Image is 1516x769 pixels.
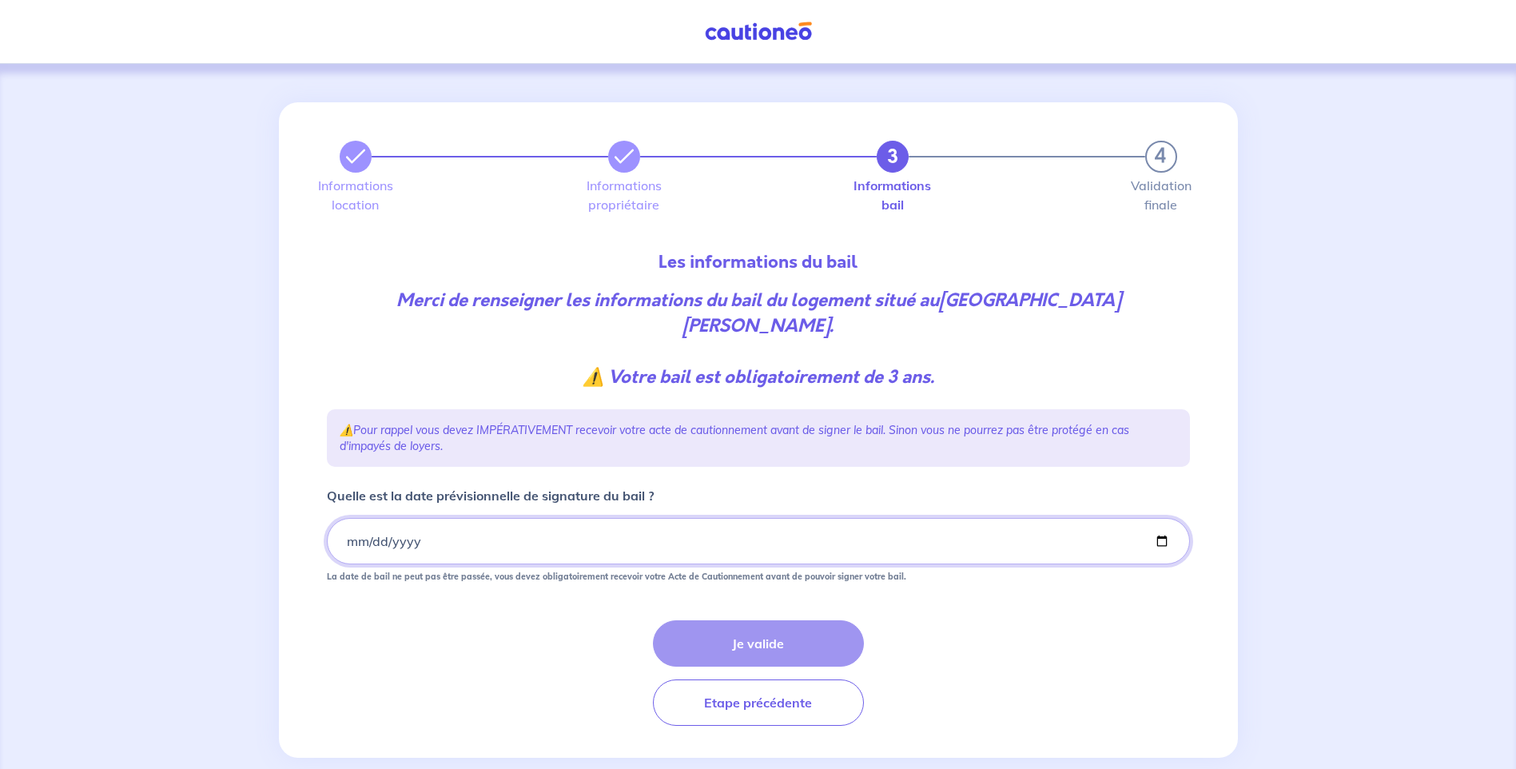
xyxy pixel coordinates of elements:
[583,365,934,389] strong: ⚠️ Votre bail est obligatoirement de 3 ans.
[327,518,1190,564] input: contract-date-placeholder
[327,571,906,582] strong: La date de bail ne peut pas être passée, vous devez obligatoirement recevoir votre Acte de Cautio...
[340,423,1129,453] em: Pour rappel vous devez IMPÉRATIVEMENT recevoir votre acte de cautionnement avant de signer le bai...
[1145,179,1177,211] label: Validation finale
[327,486,654,505] p: Quelle est la date prévisionnelle de signature du bail ?
[877,179,909,211] label: Informations bail
[396,288,1120,389] em: Merci de renseigner les informations du bail du logement situé au .
[698,22,818,42] img: Cautioneo
[608,179,640,211] label: Informations propriétaire
[653,679,864,726] button: Etape précédente
[340,422,1177,454] p: ⚠️
[340,179,372,211] label: Informations location
[682,288,1120,338] strong: [GEOGRAPHIC_DATA][PERSON_NAME]
[877,141,909,173] button: 3
[327,249,1190,275] p: Les informations du bail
